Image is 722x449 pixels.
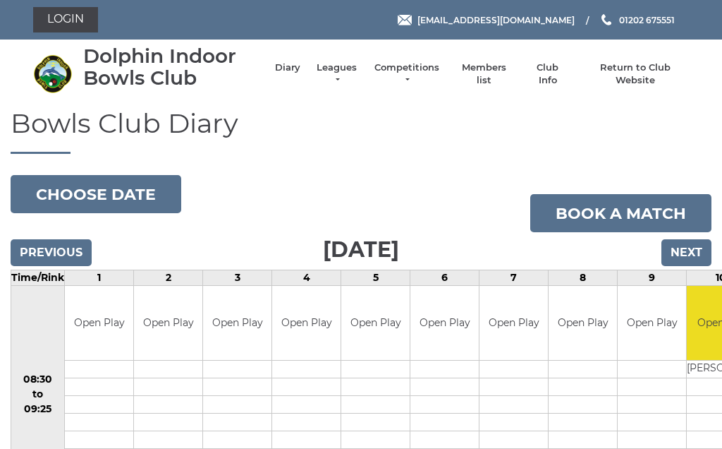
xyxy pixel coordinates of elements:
[373,61,441,87] a: Competitions
[619,14,675,25] span: 01202 675551
[341,286,410,360] td: Open Play
[83,45,261,89] div: Dolphin Indoor Bowls Club
[314,61,359,87] a: Leagues
[134,286,202,360] td: Open Play
[454,61,513,87] a: Members list
[272,270,341,286] td: 4
[530,194,711,232] a: Book a match
[410,270,479,286] td: 6
[11,175,181,213] button: Choose date
[582,61,689,87] a: Return to Club Website
[11,270,65,286] td: Time/Rink
[203,286,271,360] td: Open Play
[410,286,479,360] td: Open Play
[398,13,575,27] a: Email [EMAIL_ADDRESS][DOMAIN_NAME]
[618,286,686,360] td: Open Play
[618,270,687,286] td: 9
[661,239,711,266] input: Next
[527,61,568,87] a: Club Info
[272,286,341,360] td: Open Play
[134,270,203,286] td: 2
[11,109,711,155] h1: Bowls Club Diary
[599,13,675,27] a: Phone us 01202 675551
[203,270,272,286] td: 3
[549,286,617,360] td: Open Play
[275,61,300,74] a: Diary
[479,286,548,360] td: Open Play
[11,239,92,266] input: Previous
[341,270,410,286] td: 5
[601,14,611,25] img: Phone us
[549,270,618,286] td: 8
[398,15,412,25] img: Email
[33,7,98,32] a: Login
[479,270,549,286] td: 7
[65,286,133,360] td: Open Play
[417,14,575,25] span: [EMAIL_ADDRESS][DOMAIN_NAME]
[65,270,134,286] td: 1
[33,54,72,93] img: Dolphin Indoor Bowls Club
